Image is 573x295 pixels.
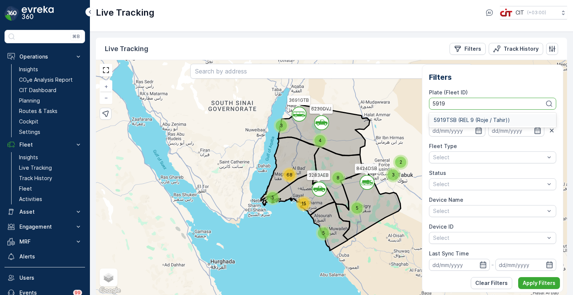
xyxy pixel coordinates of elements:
button: Fleet [4,137,85,152]
button: Engagement [4,219,85,234]
p: - [491,260,494,269]
a: Users [4,270,85,285]
p: Apply Filters [523,279,555,287]
input: dd/mm/yyyy [429,125,485,136]
button: Filters [450,43,486,55]
span: 68 [286,172,292,178]
p: Settings [19,128,40,136]
p: ⌘B [72,34,80,40]
a: Activities [16,194,85,204]
span: + [104,83,108,90]
a: Fleet [16,183,85,194]
p: ( +03:00 ) [527,10,546,16]
span: 5919TSB (REL 9 (Roje / Tahir)) [433,117,510,123]
label: Device Name [429,197,463,203]
span: − [104,94,108,101]
input: dd/mm/yyyy [495,259,556,271]
p: Engagement [19,223,70,230]
p: Live Tracking [96,7,154,19]
span: 3 [392,172,395,178]
input: dd/mm/yyyy [429,259,490,271]
span: 15 [301,201,306,206]
img: logo_dark-DEwI_e13.png [22,6,54,21]
p: Cockpit [19,118,38,125]
button: Asset [4,204,85,219]
button: MRF [4,234,85,249]
span: 5 [356,205,358,211]
div: ` [360,175,369,186]
h2: Filters [429,72,556,83]
p: Live Tracking [19,164,52,172]
p: Track History [504,45,539,53]
span: 5 [272,195,274,200]
div: 68 [282,167,297,182]
p: Fleet [19,185,32,192]
label: Device ID [429,223,454,230]
button: Operations [4,49,85,64]
div: 15 [296,196,311,211]
a: Cockpit [16,116,85,127]
a: Insights [16,64,85,75]
div: 5 [350,201,364,216]
div: 2 [393,155,408,170]
p: Asset [19,208,70,216]
p: Users [19,274,82,282]
span: 2 [400,159,402,165]
button: CIT(+03:00) [500,6,567,19]
p: Insights [19,66,38,73]
p: Clear Filters [475,279,508,287]
a: Alerts [4,249,85,264]
a: CO₂e Analysis Report [16,75,85,85]
p: Activities [19,195,42,203]
label: Fleet Type [429,143,457,149]
label: Last Sync Time [429,250,469,257]
div: ` [312,182,322,193]
div: ` [314,115,324,126]
a: Routes & Tasks [16,106,85,116]
span: 5 [322,230,325,236]
p: Track History [19,175,52,182]
p: MRF [19,238,70,245]
p: Select [433,154,545,161]
div: 5 [265,190,280,205]
img: logo [4,6,19,21]
button: Clear Filters [471,277,512,289]
p: CIT Dashboard [19,87,56,94]
p: Alerts [19,253,82,260]
input: Search by address [190,64,473,79]
a: Settings [16,127,85,137]
svg: ` [312,182,327,197]
p: Select [433,234,545,242]
a: Planning [16,95,85,106]
p: Fleet [19,141,70,148]
label: Plate (Fleet ID) [429,89,468,95]
span: 3 [280,123,283,128]
a: CIT Dashboard [16,85,85,95]
a: Layers [100,269,117,286]
div: 5 [316,226,331,241]
p: CO₂e Analysis Report [19,76,73,84]
button: Apply Filters [518,277,560,289]
p: Planning [19,97,40,104]
div: 8 [331,170,345,185]
a: View Fullscreen [100,65,112,76]
p: Live Tracking [105,44,148,54]
p: Operations [19,53,70,60]
svg: ` [360,175,375,190]
div: 4 [313,133,328,148]
a: Zoom In [100,81,112,92]
p: Select [433,181,545,188]
a: Zoom Out [100,92,112,103]
p: Select [433,207,545,215]
button: Track History [489,43,543,55]
p: CIT [516,9,524,16]
img: cit-logo_pOk6rL0.png [500,9,513,17]
span: 4 [319,138,322,143]
a: Insights [16,152,85,163]
div: 3 [386,167,401,182]
span: 8 [336,175,339,181]
a: Track History [16,173,85,183]
a: Live Tracking [16,163,85,173]
p: Filters [464,45,481,53]
input: dd/mm/yyyy [488,125,544,136]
